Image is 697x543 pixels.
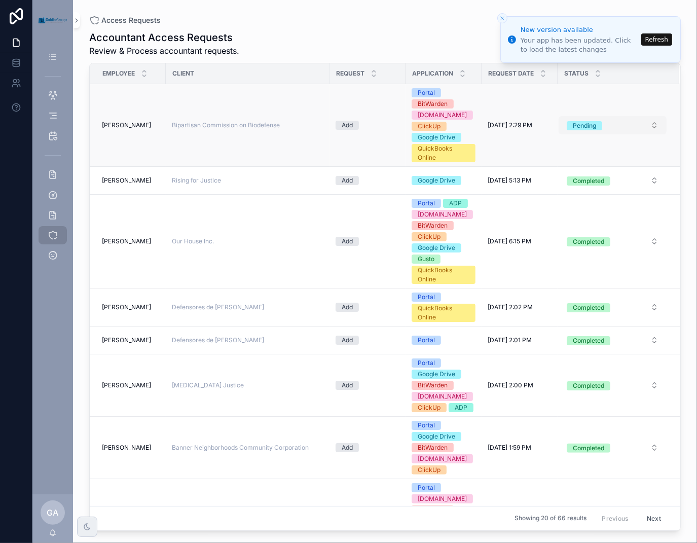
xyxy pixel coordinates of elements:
[497,13,507,23] button: Close toast
[39,17,67,23] img: App logo
[418,293,435,302] div: Portal
[342,336,353,345] div: Add
[418,221,448,230] div: BitWarden
[418,243,455,252] div: Google Drive
[342,443,353,452] div: Add
[342,303,353,312] div: Add
[342,237,353,246] div: Add
[573,381,604,390] div: Completed
[488,381,533,389] span: [DATE] 2:00 PM
[418,443,448,452] div: BitWarden
[172,237,214,245] a: Our House Inc.
[418,494,467,503] div: [DOMAIN_NAME]
[102,69,135,78] span: Employee
[172,336,264,344] a: Defensores de [PERSON_NAME]
[449,199,462,208] div: ADP
[418,421,435,430] div: Portal
[488,336,532,344] span: [DATE] 2:01 PM
[559,171,667,190] button: Select Button
[418,176,455,185] div: Google Drive
[455,403,467,412] div: ADP
[564,69,589,78] span: Status
[102,176,151,185] span: [PERSON_NAME]
[418,483,435,492] div: Portal
[418,199,435,208] div: Portal
[488,176,531,185] span: [DATE] 5:13 PM
[521,25,638,35] div: New version available
[559,232,667,250] button: Select Button
[102,121,151,129] span: [PERSON_NAME]
[172,444,309,452] a: Banner Neighborhoods Community Corporation
[102,336,151,344] span: [PERSON_NAME]
[418,133,455,142] div: Google Drive
[89,15,161,25] a: Access Requests
[418,266,469,284] div: QuickBooks Online
[336,69,364,78] span: Request
[573,303,604,312] div: Completed
[342,121,353,130] div: Add
[418,255,434,264] div: Gusto
[172,303,264,311] a: Defensores de [PERSON_NAME]
[418,454,467,463] div: [DOMAIN_NAME]
[418,432,455,441] div: Google Drive
[102,303,151,311] span: [PERSON_NAME]
[342,381,353,390] div: Add
[172,121,280,129] a: Bipartisan Commission on Biodefense
[418,392,467,401] div: [DOMAIN_NAME]
[488,303,533,311] span: [DATE] 2:02 PM
[559,376,667,394] button: Select Button
[172,176,221,185] a: Rising for Justice
[418,336,435,345] div: Portal
[573,237,604,246] div: Completed
[102,444,151,452] span: [PERSON_NAME]
[559,116,667,134] button: Select Button
[573,121,596,130] div: Pending
[418,210,467,219] div: [DOMAIN_NAME]
[488,444,531,452] span: [DATE] 1:59 PM
[342,176,353,185] div: Add
[172,381,244,389] a: [MEDICAL_DATA] Justice
[559,439,667,457] button: Select Button
[89,30,239,45] h1: Accountant Access Requests
[573,176,604,186] div: Completed
[573,444,604,453] div: Completed
[89,45,239,57] span: Review & Process accountant requests.
[418,232,441,241] div: ClickUp
[418,505,448,515] div: BitWarden
[640,511,668,526] button: Next
[418,403,441,412] div: ClickUp
[418,370,455,379] div: Google Drive
[418,122,441,131] div: ClickUp
[641,33,672,46] button: Refresh
[418,88,435,97] div: Portal
[101,15,161,25] span: Access Requests
[521,36,638,54] div: Your app has been updated. Click to load the latest changes
[32,41,73,278] div: scrollable content
[488,237,531,245] span: [DATE] 6:15 PM
[418,465,441,475] div: ClickUp
[418,358,435,368] div: Portal
[102,237,151,245] span: [PERSON_NAME]
[515,515,586,523] span: Showing 20 of 66 results
[559,298,667,316] button: Select Button
[488,69,534,78] span: Request Date
[102,381,151,389] span: [PERSON_NAME]
[573,336,604,345] div: Completed
[418,304,469,322] div: QuickBooks Online
[488,121,532,129] span: [DATE] 2:29 PM
[412,69,453,78] span: Application
[172,69,194,78] span: Client
[418,111,467,120] div: [DOMAIN_NAME]
[47,506,59,519] span: GA
[418,99,448,108] div: BitWarden
[418,144,469,162] div: QuickBooks Online
[559,331,667,349] button: Select Button
[418,381,448,390] div: BitWarden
